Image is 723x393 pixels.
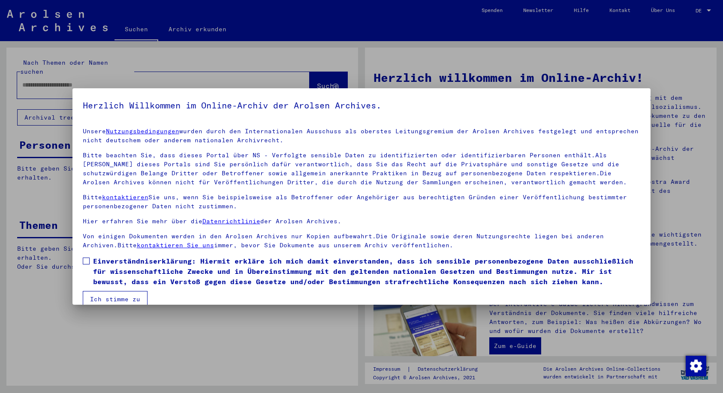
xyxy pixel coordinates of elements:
a: kontaktieren Sie uns [137,241,214,249]
a: kontaktieren [102,193,148,201]
a: Datenrichtlinie [202,217,260,225]
p: Bitte beachten Sie, dass dieses Portal über NS - Verfolgte sensible Daten zu identifizierten oder... [83,151,641,187]
p: Von einigen Dokumenten werden in den Arolsen Archives nur Kopien aufbewahrt.Die Originale sowie d... [83,232,641,250]
p: Bitte Sie uns, wenn Sie beispielsweise als Betroffener oder Angehöriger aus berechtigten Gründen ... [83,193,641,211]
p: Hier erfahren Sie mehr über die der Arolsen Archives. [83,217,641,226]
a: Nutzungsbedingungen [106,127,179,135]
span: Einverständniserklärung: Hiermit erkläre ich mich damit einverstanden, dass ich sensible personen... [93,256,641,287]
h5: Herzlich Willkommen im Online-Archiv der Arolsen Archives. [83,99,641,112]
img: Zustimmung ändern [686,356,706,376]
div: Zustimmung ändern [685,355,706,376]
button: Ich stimme zu [83,291,148,307]
p: Unsere wurden durch den Internationalen Ausschuss als oberstes Leitungsgremium der Arolsen Archiv... [83,127,641,145]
